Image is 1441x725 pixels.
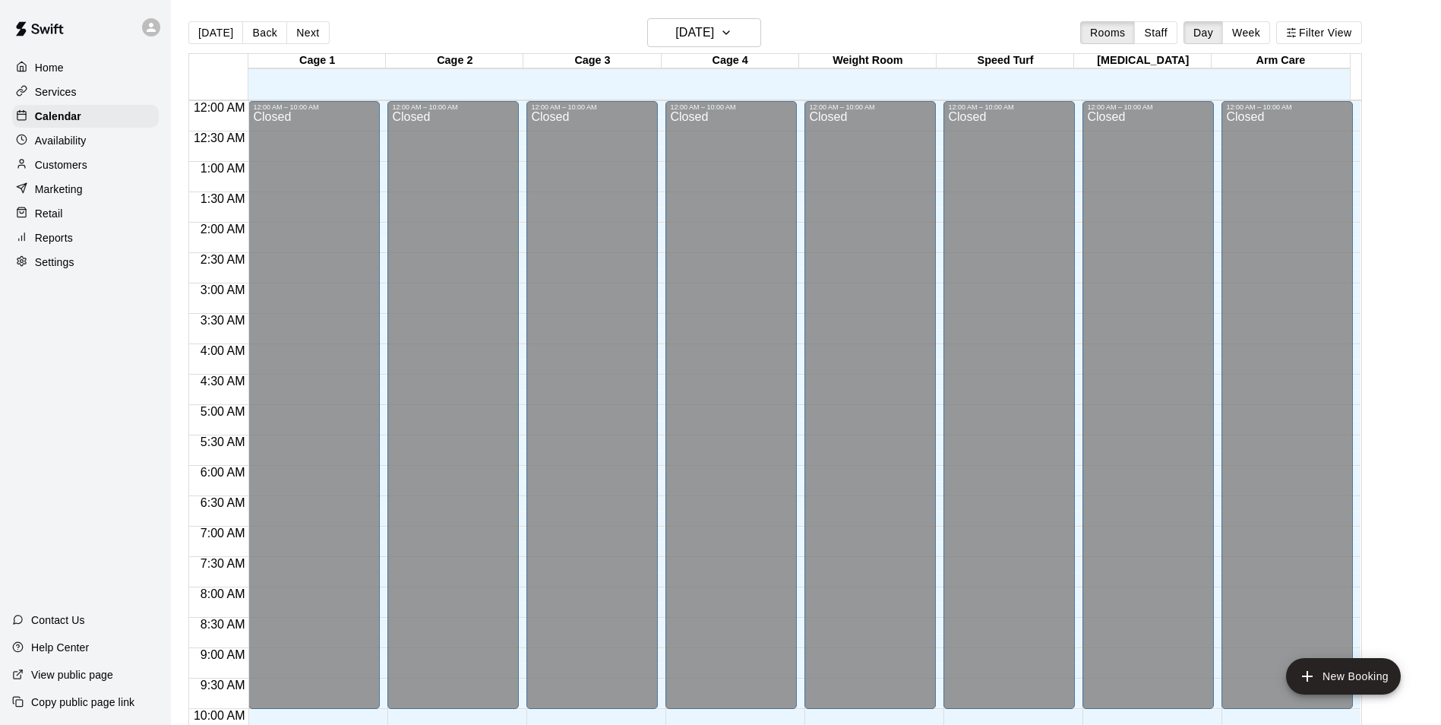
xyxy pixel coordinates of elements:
[1134,21,1177,44] button: Staff
[948,103,1070,111] div: 12:00 AM – 10:00 AM
[392,103,514,111] div: 12:00 AM – 10:00 AM
[35,230,73,245] p: Reports
[190,709,249,722] span: 10:00 AM
[1212,54,1349,68] div: Arm Care
[31,695,134,710] p: Copy public page link
[1226,111,1348,714] div: Closed
[12,56,159,79] a: Home
[31,667,113,682] p: View public page
[197,435,249,448] span: 5:30 AM
[197,253,249,266] span: 2:30 AM
[12,81,159,103] a: Services
[31,613,85,628] p: Contact Us
[248,54,386,68] div: Cage 1
[35,133,87,148] p: Availability
[12,178,159,201] a: Marketing
[242,21,287,44] button: Back
[12,202,159,225] a: Retail
[12,105,159,128] a: Calendar
[386,54,523,68] div: Cage 2
[809,111,931,714] div: Closed
[190,131,249,144] span: 12:30 AM
[197,192,249,205] span: 1:30 AM
[948,111,1070,714] div: Closed
[248,101,380,709] div: 12:00 AM – 10:00 AM: Closed
[12,129,159,152] a: Availability
[197,679,249,692] span: 9:30 AM
[190,101,249,114] span: 12:00 AM
[943,101,1075,709] div: 12:00 AM – 10:00 AM: Closed
[1080,21,1135,44] button: Rooms
[35,60,64,75] p: Home
[197,557,249,570] span: 7:30 AM
[286,21,329,44] button: Next
[809,103,931,111] div: 12:00 AM – 10:00 AM
[197,314,249,327] span: 3:30 AM
[197,648,249,661] span: 9:00 AM
[31,640,89,655] p: Help Center
[35,157,87,173] p: Customers
[804,101,936,709] div: 12:00 AM – 10:00 AM: Closed
[1082,101,1214,709] div: 12:00 AM – 10:00 AM: Closed
[197,162,249,175] span: 1:00 AM
[35,109,81,124] p: Calendar
[253,111,375,714] div: Closed
[1222,21,1270,44] button: Week
[197,223,249,236] span: 2:00 AM
[1087,103,1209,111] div: 12:00 AM – 10:00 AM
[647,18,761,47] button: [DATE]
[197,618,249,631] span: 8:30 AM
[35,182,83,197] p: Marketing
[1221,101,1353,709] div: 12:00 AM – 10:00 AM: Closed
[1226,103,1348,111] div: 12:00 AM – 10:00 AM
[1087,111,1209,714] div: Closed
[35,84,77,100] p: Services
[675,22,714,43] h6: [DATE]
[188,21,243,44] button: [DATE]
[1286,658,1401,695] button: add
[197,587,249,600] span: 8:00 AM
[662,54,799,68] div: Cage 4
[12,154,159,176] a: Customers
[1074,54,1212,68] div: [MEDICAL_DATA]
[531,103,653,111] div: 12:00 AM – 10:00 AM
[12,226,159,249] a: Reports
[197,283,249,296] span: 3:00 AM
[197,375,249,388] span: 4:30 AM
[12,251,159,274] a: Settings
[197,496,249,509] span: 6:30 AM
[1183,21,1223,44] button: Day
[1276,21,1361,44] button: Filter View
[526,101,658,709] div: 12:00 AM – 10:00 AM: Closed
[670,111,792,714] div: Closed
[523,54,661,68] div: Cage 3
[197,405,249,418] span: 5:00 AM
[197,344,249,357] span: 4:00 AM
[35,255,74,270] p: Settings
[937,54,1074,68] div: Speed Turf
[197,466,249,479] span: 6:00 AM
[665,101,797,709] div: 12:00 AM – 10:00 AM: Closed
[387,101,519,709] div: 12:00 AM – 10:00 AM: Closed
[253,103,375,111] div: 12:00 AM – 10:00 AM
[197,527,249,540] span: 7:00 AM
[531,111,653,714] div: Closed
[35,206,63,221] p: Retail
[799,54,937,68] div: Weight Room
[670,103,792,111] div: 12:00 AM – 10:00 AM
[392,111,514,714] div: Closed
